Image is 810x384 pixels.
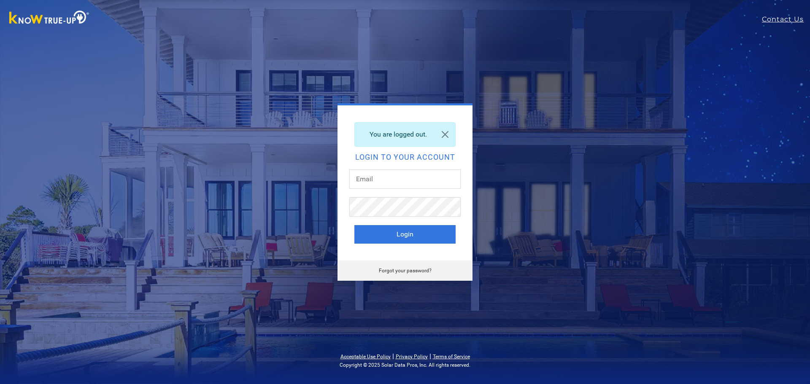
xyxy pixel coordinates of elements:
[379,268,432,274] a: Forgot your password?
[354,225,456,244] button: Login
[5,9,94,28] img: Know True-Up
[762,14,810,24] a: Contact Us
[396,354,428,360] a: Privacy Policy
[429,352,431,360] span: |
[392,352,394,360] span: |
[354,153,456,161] h2: Login to your account
[349,169,461,189] input: Email
[354,122,456,147] div: You are logged out.
[433,354,470,360] a: Terms of Service
[435,123,455,146] a: Close
[340,354,391,360] a: Acceptable Use Policy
